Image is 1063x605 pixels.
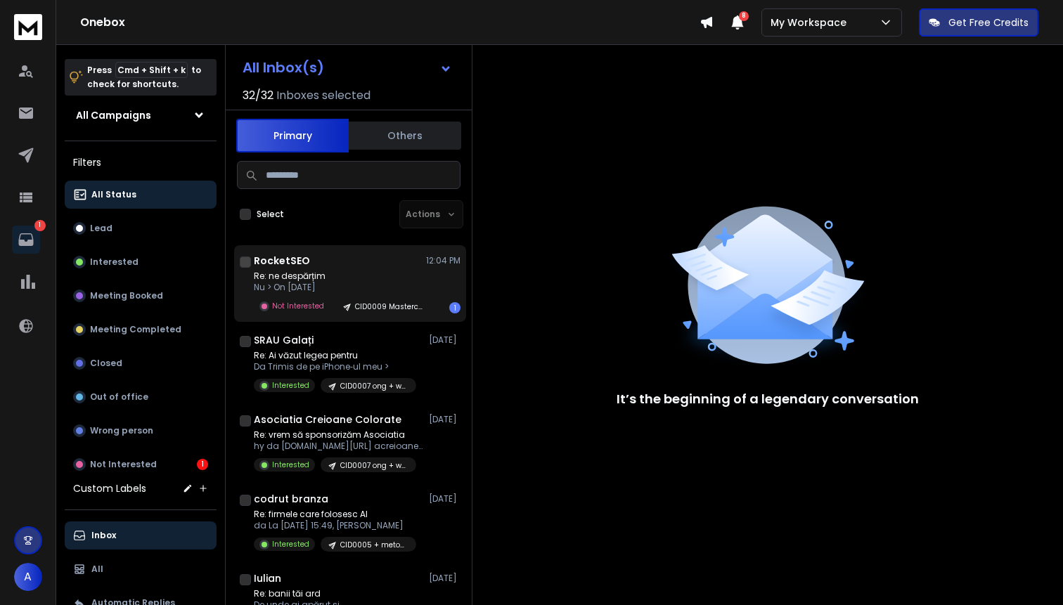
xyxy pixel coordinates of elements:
[919,8,1038,37] button: Get Free Credits
[254,441,423,452] p: hy da [DOMAIN_NAME][URL] acreioanecolorate [DOMAIN_NAME][URL][DOMAIN_NAME] [DOMAIN_NAME].
[254,571,281,585] h1: Iulian
[243,60,324,74] h1: All Inbox(s)
[80,14,700,31] h1: Onebox
[115,62,188,78] span: Cmd + Shift + k
[349,120,461,151] button: Others
[65,101,217,129] button: All Campaigns
[340,381,408,391] p: CID0007 ong + workshop
[254,429,423,441] p: Re: vrem să sponsorizăm Asociatia
[254,520,416,531] p: da La [DATE] 15:49, [PERSON_NAME]
[14,563,42,591] button: A
[617,389,919,409] p: It’s the beginning of a legendary conversation
[236,119,349,152] button: Primary
[254,509,416,520] p: Re: firmele care folosesc AI
[90,391,148,403] p: Out of office
[91,564,103,575] p: All
[254,271,423,282] p: Re: ne despărțim
[254,282,423,293] p: Nu > On [DATE]
[429,334,460,346] p: [DATE]
[65,383,217,411] button: Out of office
[254,412,401,427] h1: Asociatia Creioane Colorate
[65,450,217,479] button: Not Interested1
[12,226,40,254] a: 1
[65,555,217,583] button: All
[65,521,217,549] button: Inbox
[254,588,423,599] p: Re: banii tăi ard
[429,414,460,425] p: [DATE]
[429,493,460,505] p: [DATE]
[76,108,151,122] h1: All Campaigns
[257,209,284,220] label: Select
[65,315,217,344] button: Meeting Completed
[87,63,201,91] p: Press to check for shortcuts.
[276,87,371,104] h3: Inboxes selected
[91,189,136,200] p: All Status
[340,540,408,550] p: CID0005 + metodă noua + companii diverse domenii
[429,573,460,584] p: [DATE]
[272,539,309,549] p: Interested
[91,530,116,541] p: Inbox
[254,361,416,372] p: Da Trimis de pe iPhone‑ul meu >
[65,417,217,445] button: Wrong person
[90,425,153,436] p: Wrong person
[254,333,314,347] h1: SRAU Galați
[65,282,217,310] button: Meeting Booked
[948,15,1029,30] p: Get Free Credits
[90,256,138,268] p: Interested
[355,301,423,312] p: CID0009 Masterclass + [DATE] + iHub + Clienți B2B pe Pilot Automat – cu AI și Cold Email
[65,349,217,377] button: Closed
[90,223,112,234] p: Lead
[90,290,163,301] p: Meeting Booked
[65,152,217,172] h3: Filters
[254,492,328,506] h1: codrut branza
[272,460,309,470] p: Interested
[449,302,460,313] div: 1
[272,301,324,311] p: Not Interested
[197,459,208,470] div: 1
[243,87,273,104] span: 32 / 32
[771,15,852,30] p: My Workspace
[65,214,217,242] button: Lead
[739,11,749,21] span: 8
[90,324,181,335] p: Meeting Completed
[65,248,217,276] button: Interested
[34,220,46,231] p: 1
[65,181,217,209] button: All Status
[254,350,416,361] p: Re: Ai văzut legea pentru
[90,459,157,470] p: Not Interested
[254,254,310,268] h1: RocketSEO
[426,255,460,266] p: 12:04 PM
[231,53,463,82] button: All Inbox(s)
[90,358,122,369] p: Closed
[73,481,146,495] h3: Custom Labels
[340,460,408,471] p: CID0007 ong + workshop
[272,380,309,391] p: Interested
[14,14,42,40] img: logo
